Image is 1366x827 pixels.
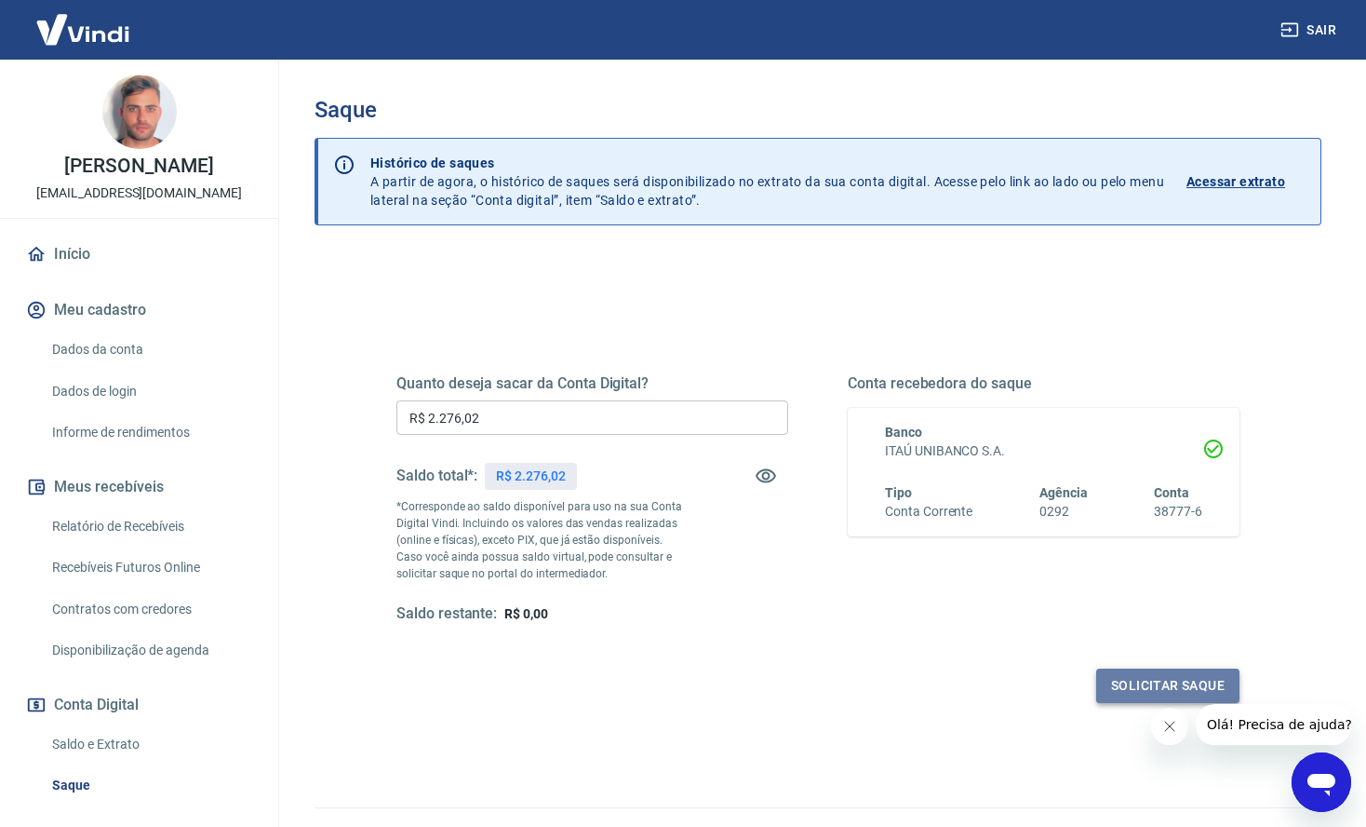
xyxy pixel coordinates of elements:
span: Olá! Precisa de ajuda? [11,13,156,28]
h6: 38777-6 [1154,502,1202,522]
h5: Conta recebedora do saque [848,374,1239,393]
p: A partir de agora, o histórico de saques será disponibilizado no extrato da sua conta digital. Ac... [370,154,1164,210]
img: Vindi [22,1,143,58]
button: Sair [1277,13,1344,47]
a: Início [22,234,256,275]
span: Conta [1154,485,1189,500]
iframe: Fechar mensagem [1151,708,1188,745]
h5: Quanto deseja sacar da Conta Digital? [396,374,788,393]
h3: Saque [315,97,1321,123]
a: Saldo e Extrato [45,725,256,764]
p: [PERSON_NAME] [64,156,213,176]
a: Informe de rendimentos [45,413,256,452]
a: Recebíveis Futuros Online [45,549,256,587]
h6: 0292 [1039,502,1088,522]
span: Agência [1039,485,1088,500]
span: Tipo [885,485,912,500]
a: Contratos com credores [45,590,256,629]
span: R$ 0,00 [504,606,548,621]
a: Relatório de Recebíveis [45,508,256,546]
p: Histórico de saques [370,154,1164,172]
p: [EMAIL_ADDRESS][DOMAIN_NAME] [36,183,242,203]
iframe: Mensagem da empresa [1196,704,1351,745]
a: Acessar extrato [1186,154,1306,210]
a: Saque [45,766,256,805]
button: Meu cadastro [22,290,256,331]
span: Banco [885,425,922,440]
iframe: Botão para abrir a janela de mensagens [1292,752,1351,812]
a: Disponibilização de agenda [45,631,256,670]
h5: Saldo restante: [396,604,497,624]
p: R$ 2.276,02 [496,467,565,486]
h5: Saldo total*: [396,467,477,485]
button: Solicitar saque [1096,669,1239,703]
h6: Conta Corrente [885,502,972,522]
img: b78fc2cd-d002-4fc0-a604-fb8b1bb06311.jpeg [102,75,177,149]
p: Acessar extrato [1186,172,1285,191]
button: Meus recebíveis [22,467,256,508]
h6: ITAÚ UNIBANCO S.A. [885,441,1202,461]
p: *Corresponde ao saldo disponível para uso na sua Conta Digital Vindi. Incluindo os valores das ve... [396,498,690,582]
a: Dados de login [45,373,256,411]
button: Conta Digital [22,685,256,725]
a: Dados da conta [45,331,256,369]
